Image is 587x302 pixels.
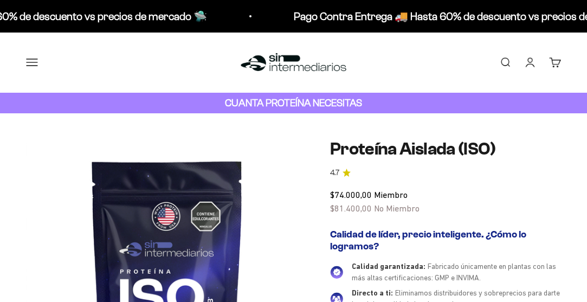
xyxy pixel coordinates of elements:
span: 4.7 [330,167,339,179]
span: Directo a ti: [352,288,393,297]
span: Fabricado únicamente en plantas con las más altas certificaciones: GMP e INVIMA. [352,262,556,282]
h2: Calidad de líder, precio inteligente. ¿Cómo lo logramos? [330,229,561,252]
h1: Proteína Aislada (ISO) [330,139,561,158]
span: Calidad garantizada: [352,262,425,271]
span: Miembro [374,190,408,200]
span: $74.000,00 [330,190,372,200]
img: Calidad garantizada [330,266,343,279]
strong: CUANTA PROTEÍNA NECESITAS [225,97,362,108]
a: 4.74.7 de 5.0 estrellas [330,167,561,179]
span: $81.400,00 [330,203,372,213]
span: No Miembro [374,203,420,213]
